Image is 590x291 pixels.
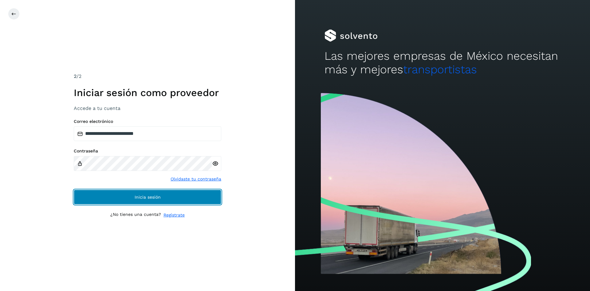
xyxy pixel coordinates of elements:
h1: Iniciar sesión como proveedor [74,87,221,99]
span: Inicia sesión [135,195,161,199]
a: Olvidaste tu contraseña [171,176,221,182]
label: Contraseña [74,148,221,154]
div: /2 [74,73,221,80]
p: ¿No tienes una cuenta? [110,212,161,218]
a: Regístrate [163,212,185,218]
span: 2 [74,73,77,79]
span: transportistas [403,63,477,76]
label: Correo electrónico [74,119,221,124]
button: Inicia sesión [74,190,221,204]
h3: Accede a tu cuenta [74,105,221,111]
h2: Las mejores empresas de México necesitan más y mejores [324,49,560,77]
